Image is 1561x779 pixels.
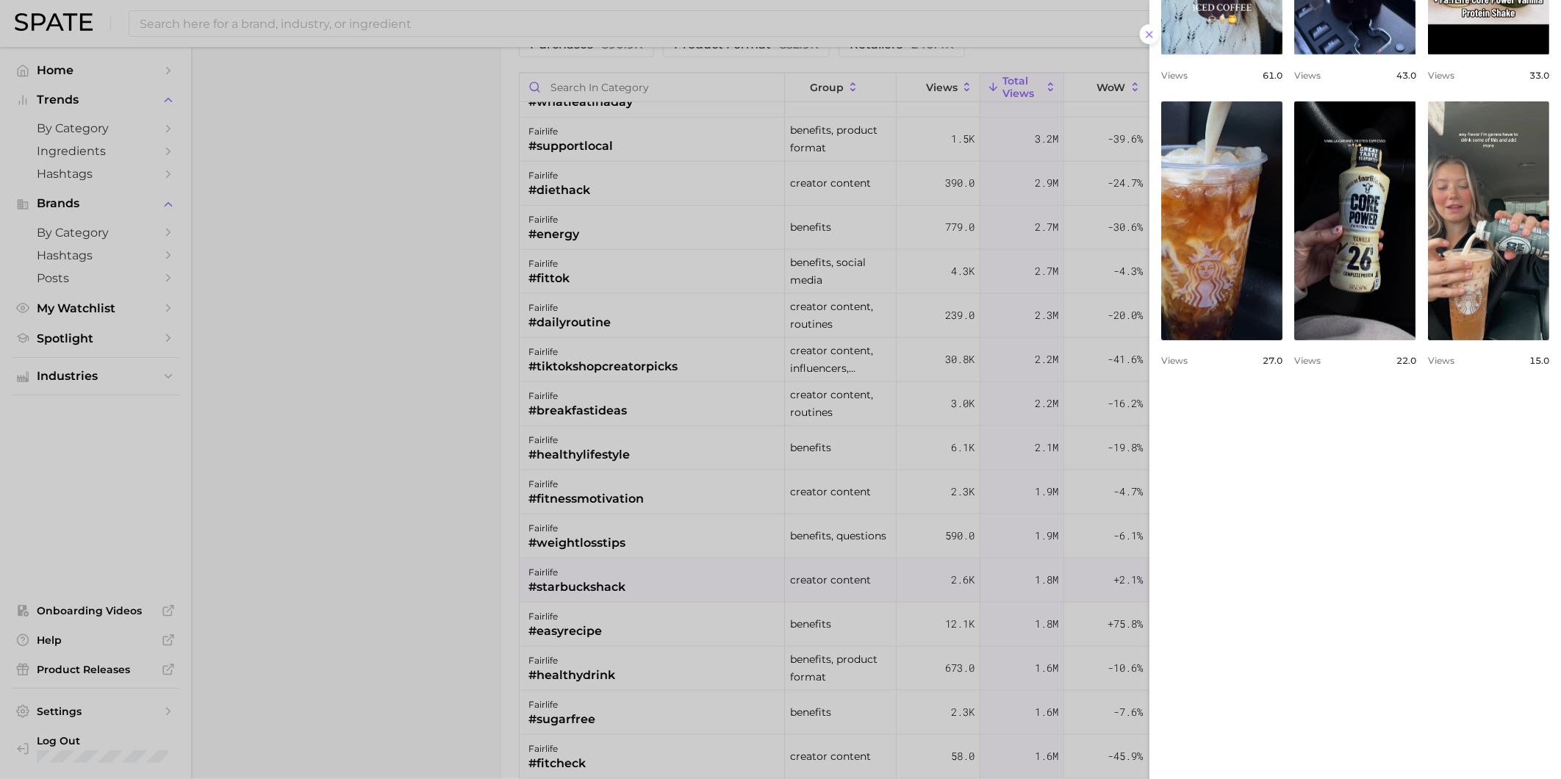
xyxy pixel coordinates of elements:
[1529,70,1549,81] span: 33.0
[1294,355,1321,366] span: Views
[1396,70,1416,81] span: 43.0
[1529,355,1549,366] span: 15.0
[1263,355,1282,366] span: 27.0
[1428,70,1454,81] span: Views
[1161,70,1188,81] span: Views
[1428,355,1454,366] span: Views
[1294,70,1321,81] span: Views
[1263,70,1282,81] span: 61.0
[1396,355,1416,366] span: 22.0
[1161,355,1188,366] span: Views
